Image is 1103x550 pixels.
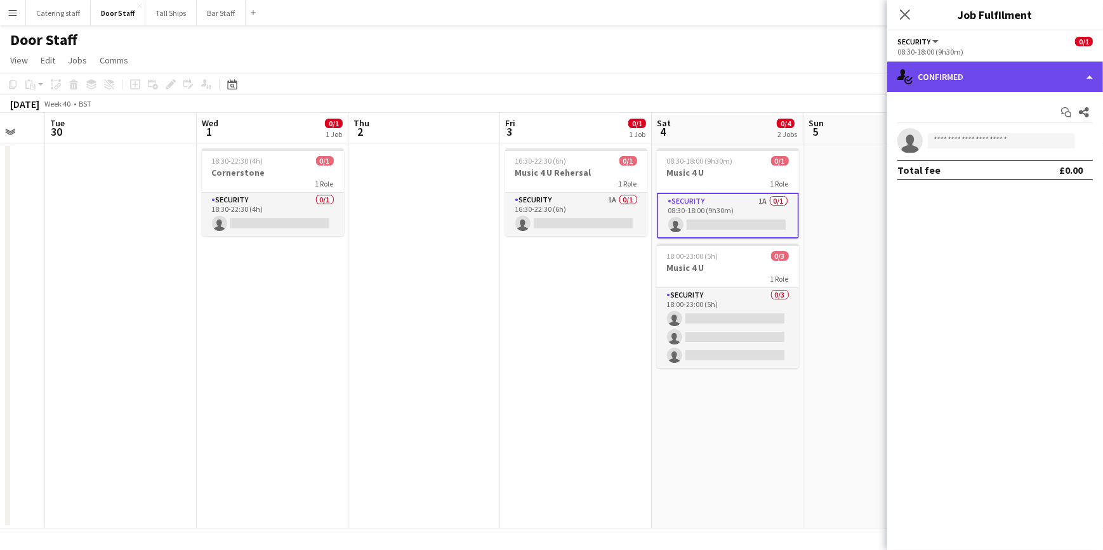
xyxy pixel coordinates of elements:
span: 4 [655,124,671,139]
span: 1 Role [770,179,789,188]
span: 2 [352,124,369,139]
span: 1 [200,124,218,139]
span: Edit [41,55,55,66]
app-card-role: Security1A0/108:30-18:00 (9h30m) [657,193,799,239]
span: 0/1 [628,119,646,128]
span: Thu [353,117,369,129]
app-card-role: Security0/118:30-22:30 (4h) [202,193,344,236]
span: 1 Role [619,179,637,188]
div: £0.00 [1059,164,1083,176]
span: 3 [503,124,515,139]
span: 0/1 [325,119,343,128]
div: Total fee [897,164,941,176]
div: 2 Jobs [777,129,797,139]
app-job-card: 16:30-22:30 (6h)0/1Music 4 U Rehersal1 RoleSecurity1A0/116:30-22:30 (6h) [505,148,647,236]
a: Edit [36,52,60,69]
span: 08:30-18:00 (9h30m) [667,156,733,166]
span: Jobs [68,55,87,66]
span: 5 [807,124,824,139]
span: Security [897,37,930,46]
span: Wed [202,117,218,129]
span: Tue [50,117,65,129]
span: Week 40 [42,99,74,108]
span: 0/1 [619,156,637,166]
h3: Music 4 U Rehersal [505,167,647,178]
h3: Music 4 U [657,167,799,178]
div: 1 Job [326,129,342,139]
h3: Cornerstone [202,167,344,178]
a: Comms [95,52,133,69]
app-job-card: 08:30-18:00 (9h30m)0/1Music 4 U1 RoleSecurity1A0/108:30-18:00 (9h30m) [657,148,799,239]
span: 18:00-23:00 (5h) [667,251,718,261]
span: 30 [48,124,65,139]
span: 18:30-22:30 (4h) [212,156,263,166]
span: 0/1 [316,156,334,166]
button: Catering staff [26,1,91,25]
span: 0/3 [771,251,789,261]
a: View [5,52,33,69]
app-job-card: 18:30-22:30 (4h)0/1Cornerstone1 RoleSecurity0/118:30-22:30 (4h) [202,148,344,236]
div: [DATE] [10,98,39,110]
app-card-role: Security1A0/116:30-22:30 (6h) [505,193,647,236]
button: Door Staff [91,1,145,25]
span: View [10,55,28,66]
span: 0/4 [777,119,795,128]
div: 1 Job [629,129,645,139]
span: 1 Role [770,274,789,284]
span: Sat [657,117,671,129]
a: Jobs [63,52,92,69]
span: 16:30-22:30 (6h) [515,156,567,166]
span: 0/1 [1075,37,1093,46]
button: Security [897,37,941,46]
span: Fri [505,117,515,129]
span: Sun [809,117,824,129]
div: BST [79,99,91,108]
span: 0/1 [771,156,789,166]
span: 1 Role [315,179,334,188]
h1: Door Staff [10,30,77,49]
app-card-role: Security0/318:00-23:00 (5h) [657,288,799,368]
app-job-card: 18:00-23:00 (5h)0/3Music 4 U1 RoleSecurity0/318:00-23:00 (5h) [657,244,799,368]
button: Bar Staff [197,1,246,25]
div: Confirmed [887,62,1103,92]
span: Comms [100,55,128,66]
button: Tall Ships [145,1,197,25]
h3: Job Fulfilment [887,6,1103,23]
div: 08:30-18:00 (9h30m) [897,47,1093,56]
h3: Music 4 U [657,262,799,273]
